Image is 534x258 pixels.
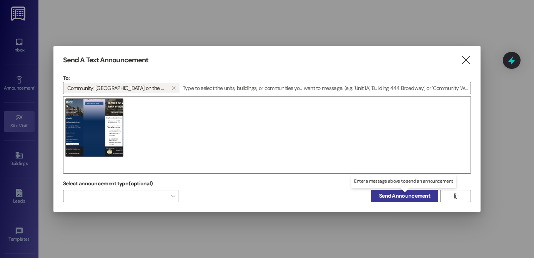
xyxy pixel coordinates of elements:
[67,83,165,93] span: Community: Waterview on the Parkway
[171,85,176,91] i: 
[379,192,430,200] span: Send Announcement
[371,190,438,202] button: Send Announcement
[180,82,471,94] input: Type to select the units, buildings, or communities you want to message. (e.g. 'Unit 1A', 'Buildi...
[63,74,471,82] p: To:
[461,56,471,64] i: 
[65,98,124,157] img: 3876-1756837745754.png
[63,178,153,190] label: Select announcement type (optional)
[168,83,180,93] button: Community: Waterview on the Parkway
[354,178,453,185] p: Enter a message above to send an announcement
[63,56,148,65] h3: Send A Text Announcement
[452,193,458,199] i: 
